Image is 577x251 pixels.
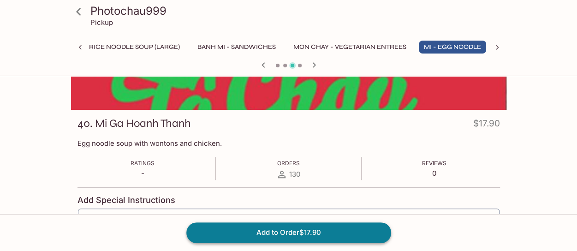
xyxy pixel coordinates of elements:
[90,4,503,18] h3: Photochau999
[277,160,300,167] span: Orders
[77,195,500,205] h4: Add Special Instructions
[422,160,446,167] span: Reviews
[64,41,185,54] button: Pho - Rice Noodle Soup (Large)
[131,160,155,167] span: Ratings
[419,41,486,54] button: Mi - Egg Noodle
[77,116,191,131] h3: 40. Mi Ga Hoanh Thanh
[473,116,500,134] h4: $17.90
[289,170,300,179] span: 130
[186,222,391,243] button: Add to Order$17.90
[288,41,411,54] button: Mon Chay - Vegetarian Entrees
[192,41,281,54] button: Banh Mi - Sandwiches
[90,18,113,27] p: Pickup
[422,169,446,178] p: 0
[77,139,500,148] p: Egg noodle soup with wontons and chicken.
[131,169,155,178] p: -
